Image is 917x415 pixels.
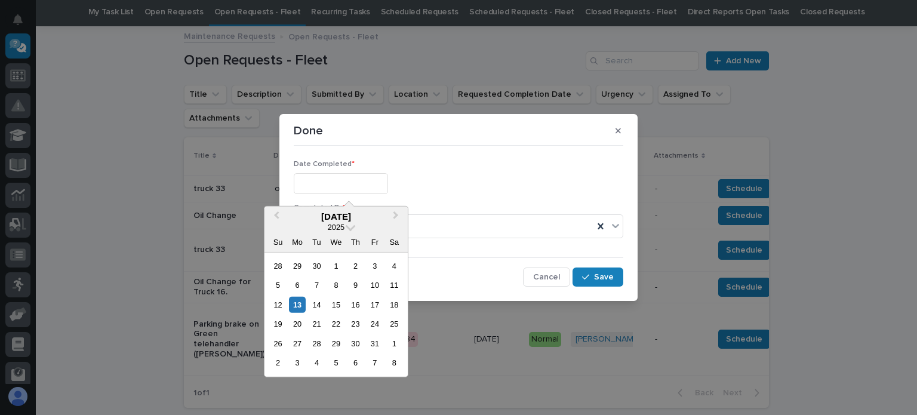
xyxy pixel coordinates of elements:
[386,234,402,250] div: Sa
[289,277,305,293] div: Choose Monday, October 6th, 2025
[289,355,305,371] div: Choose Monday, November 3rd, 2025
[367,277,383,293] div: Choose Friday, October 10th, 2025
[309,277,325,293] div: Choose Tuesday, October 7th, 2025
[347,258,364,274] div: Choose Thursday, October 2nd, 2025
[367,316,383,332] div: Choose Friday, October 24th, 2025
[309,355,325,371] div: Choose Tuesday, November 4th, 2025
[270,336,286,352] div: Choose Sunday, October 26th, 2025
[386,336,402,352] div: Choose Saturday, November 1st, 2025
[268,256,404,373] div: month 2025-10
[386,297,402,313] div: Choose Saturday, October 18th, 2025
[523,268,570,287] button: Cancel
[533,272,560,282] span: Cancel
[573,268,623,287] button: Save
[264,211,408,222] div: [DATE]
[367,336,383,352] div: Choose Friday, October 31st, 2025
[386,316,402,332] div: Choose Saturday, October 25th, 2025
[309,297,325,313] div: Choose Tuesday, October 14th, 2025
[289,297,305,313] div: Choose Monday, October 13th, 2025
[328,277,344,293] div: Choose Wednesday, October 8th, 2025
[270,316,286,332] div: Choose Sunday, October 19th, 2025
[594,272,614,282] span: Save
[367,297,383,313] div: Choose Friday, October 17th, 2025
[328,336,344,352] div: Choose Wednesday, October 29th, 2025
[347,355,364,371] div: Choose Thursday, November 6th, 2025
[289,336,305,352] div: Choose Monday, October 27th, 2025
[386,258,402,274] div: Choose Saturday, October 4th, 2025
[309,316,325,332] div: Choose Tuesday, October 21st, 2025
[289,234,305,250] div: Mo
[270,234,286,250] div: Su
[270,355,286,371] div: Choose Sunday, November 2nd, 2025
[328,258,344,274] div: Choose Wednesday, October 1st, 2025
[347,316,364,332] div: Choose Thursday, October 23rd, 2025
[328,316,344,332] div: Choose Wednesday, October 22nd, 2025
[347,234,364,250] div: Th
[270,277,286,293] div: Choose Sunday, October 5th, 2025
[328,223,344,232] span: 2025
[289,316,305,332] div: Choose Monday, October 20th, 2025
[367,258,383,274] div: Choose Friday, October 3rd, 2025
[289,258,305,274] div: Choose Monday, September 29th, 2025
[270,297,286,313] div: Choose Sunday, October 12th, 2025
[270,258,286,274] div: Choose Sunday, September 28th, 2025
[347,277,364,293] div: Choose Thursday, October 9th, 2025
[309,336,325,352] div: Choose Tuesday, October 28th, 2025
[347,297,364,313] div: Choose Thursday, October 16th, 2025
[367,234,383,250] div: Fr
[309,234,325,250] div: Tu
[347,336,364,352] div: Choose Thursday, October 30th, 2025
[294,161,355,168] span: Date Completed
[309,258,325,274] div: Choose Tuesday, September 30th, 2025
[386,355,402,371] div: Choose Saturday, November 8th, 2025
[367,355,383,371] div: Choose Friday, November 7th, 2025
[294,124,323,138] p: Done
[386,277,402,293] div: Choose Saturday, October 11th, 2025
[387,208,407,227] button: Next Month
[328,297,344,313] div: Choose Wednesday, October 15th, 2025
[328,234,344,250] div: We
[266,208,285,227] button: Previous Month
[328,355,344,371] div: Choose Wednesday, November 5th, 2025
